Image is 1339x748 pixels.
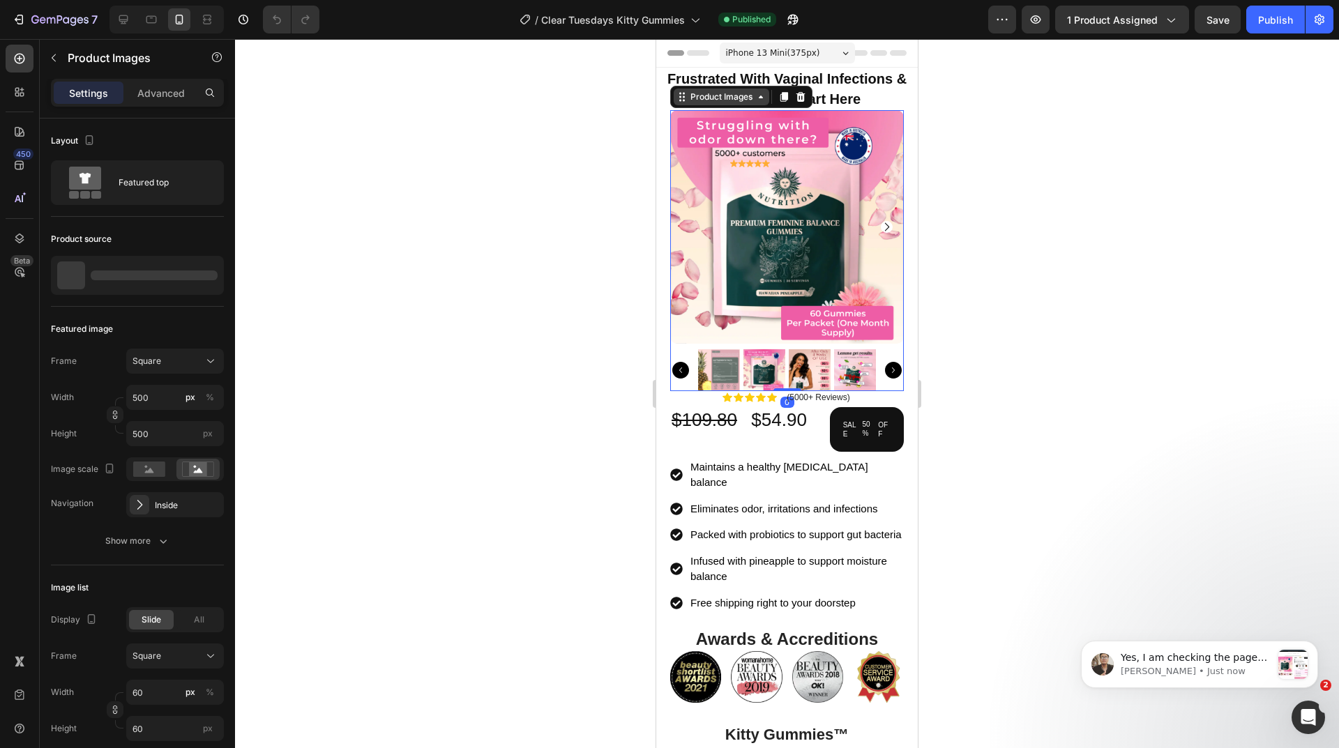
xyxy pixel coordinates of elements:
[203,723,213,733] span: px
[51,528,224,554] button: Show more
[51,233,112,245] div: Product source
[155,499,220,512] div: Inside
[10,255,33,266] div: Beta
[126,385,224,410] input: px%
[126,716,224,741] input: px
[203,428,213,438] span: px
[105,534,170,548] div: Show more
[137,86,185,100] p: Advanced
[535,13,538,27] span: /
[91,11,98,28] p: 7
[51,132,98,151] div: Layout
[186,686,195,699] div: px
[1258,13,1293,27] div: Publish
[51,722,77,735] label: Height
[126,680,224,705] input: px%
[69,86,108,100] p: Settings
[51,427,77,440] label: Height
[202,389,218,406] button: px
[186,391,195,404] div: px
[202,684,218,701] button: px
[1206,14,1230,26] span: Save
[51,497,93,510] div: Navigation
[119,167,204,199] div: Featured top
[13,148,33,160] div: 450
[6,6,104,33] button: 7
[263,6,319,33] div: Undo/Redo
[133,355,161,367] span: Square
[142,613,161,626] span: Slide
[51,460,118,479] div: Image scale
[1320,680,1331,691] span: 2
[1067,13,1158,27] span: 1 product assigned
[1195,6,1241,33] button: Save
[51,391,74,404] label: Width
[51,686,74,699] label: Width
[656,39,918,748] iframe: To enrich screen reader interactions, please activate Accessibility in Grammarly extension settings
[51,650,77,662] label: Frame
[1060,613,1339,710] iframe: Intercom notifications message
[541,13,685,27] span: Clear Tuesdays Kitty Gummies
[206,391,214,404] div: %
[206,686,214,699] div: %
[51,355,77,367] label: Frame
[1292,701,1325,734] iframe: Intercom live chat
[194,613,204,626] span: All
[126,643,224,669] button: Square
[182,684,199,701] button: %
[51,323,113,335] div: Featured image
[68,49,186,66] p: Product Images
[126,421,224,446] input: px
[126,349,224,374] button: Square
[1055,6,1189,33] button: 1 product assigned
[51,611,100,629] div: Display
[133,650,161,662] span: Square
[1246,6,1305,33] button: Publish
[182,389,199,406] button: %
[732,13,771,26] span: Published
[51,581,89,594] div: Image list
